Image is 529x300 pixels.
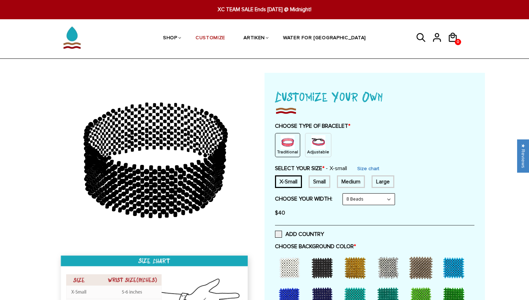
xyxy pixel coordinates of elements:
span: XC TEAM SALE Ends [DATE] @ Midnight! [163,6,366,14]
label: CHOOSE TYPE OF BRACELET [275,123,474,130]
div: Black [308,253,339,281]
div: 7 inches [309,175,330,188]
img: string.PNG [311,135,325,149]
label: ADD COUNTRY [275,231,324,238]
img: non-string.png [281,135,295,149]
div: Silver [374,253,405,281]
a: ARTIKEN [244,20,265,56]
p: Traditional [277,149,298,155]
label: SELECT YOUR SIZE [275,165,347,172]
img: imgboder_100x.png [275,106,297,116]
span: 0 [455,37,461,47]
a: CUSTOMIZE [196,20,225,56]
a: SHOP [163,20,177,56]
a: WATER FOR [GEOGRAPHIC_DATA] [283,20,366,56]
div: 8 inches [372,175,394,188]
div: Click to open Judge.me floating reviews tab [517,139,529,173]
label: CHOOSE YOUR WIDTH: [275,195,332,202]
span: $40 [275,209,285,216]
h1: Customize Your Own [275,87,474,106]
div: Gold [341,253,372,281]
label: CHOOSE BACKGROUND COLOR [275,243,474,250]
a: 0 [447,45,463,46]
div: Non String [275,133,300,157]
div: 6 inches [275,175,302,188]
p: Adjustable [307,149,329,155]
div: White [275,253,306,281]
span: X-small [326,165,347,172]
div: 7.5 inches [337,175,365,188]
div: String [305,133,331,157]
div: Grey [407,253,438,281]
div: Sky Blue [439,253,471,281]
a: Size chart [357,166,379,172]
